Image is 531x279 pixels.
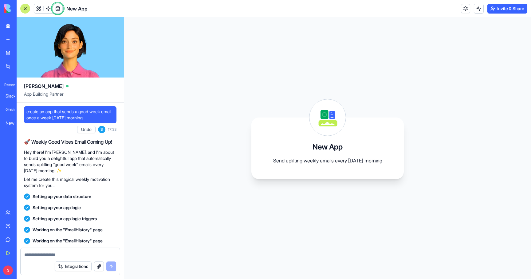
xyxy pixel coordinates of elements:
h3: New App [313,142,343,152]
p: Let me create this magical weekly motivation system for you... [24,176,116,189]
div: Slack Channel Explorer [6,93,23,99]
span: Working on the "EmailHistory" page [33,227,103,233]
p: Send uplifting weekly emails every [DATE] morning [266,157,389,164]
span: Setting up your app logic [33,205,81,211]
span: Setting up your app logic triggers [33,216,97,222]
img: logo [4,4,42,13]
span: Working on the "EmailHistory" page [33,238,103,244]
button: Undo [77,126,96,133]
span: App Building Partner [24,91,116,102]
span: S [3,265,13,275]
a: Slack Channel Explorer [2,90,26,102]
a: New App [2,117,26,129]
button: Integrations [55,261,92,271]
span: create an app that sends a good week email once a week [DATE] morning [26,109,114,121]
span: S [98,126,105,133]
h2: 🚀 Weekly Good Vibes Email Coming Up! [24,138,116,145]
span: 17:33 [108,127,116,132]
div: New App [6,120,23,126]
p: Hey there! I'm [PERSON_NAME], and I'm about to build you a delightful app that automatically send... [24,149,116,174]
span: Recent [2,82,15,87]
div: Gmail Email Sender [6,106,23,113]
span: New App [66,5,88,12]
button: Invite & Share [487,4,527,14]
a: Gmail Email Sender [2,103,26,116]
span: [PERSON_NAME] [24,82,64,90]
span: Setting up your data structure [33,193,91,200]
